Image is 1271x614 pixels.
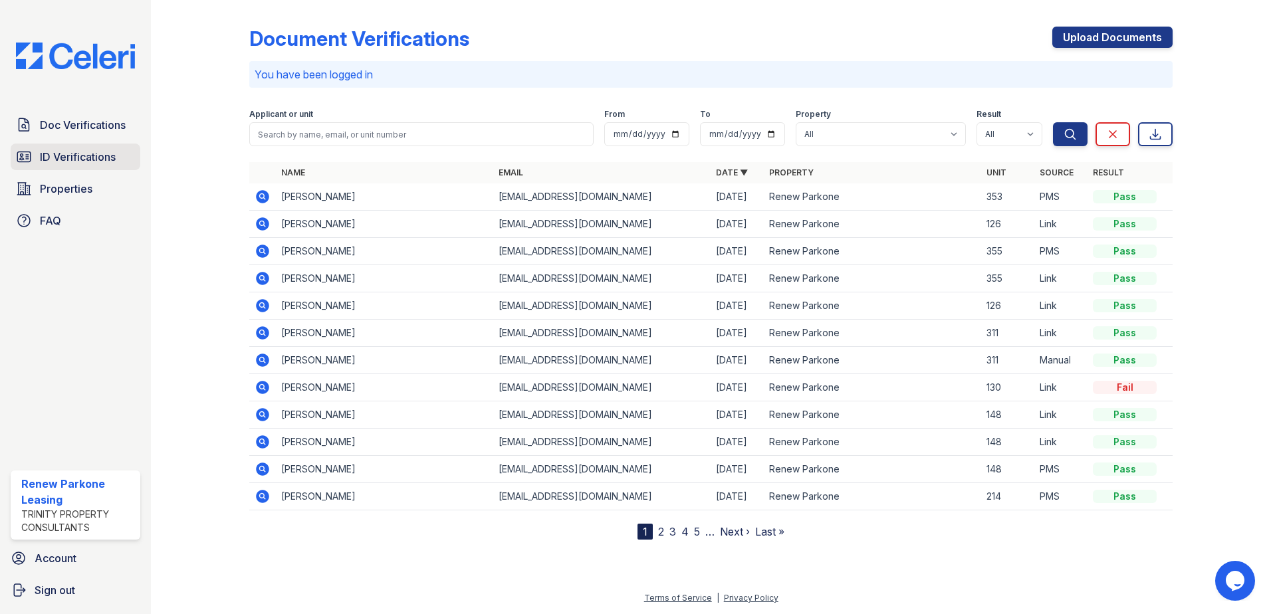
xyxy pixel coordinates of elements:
td: Renew Parkone [764,401,981,429]
div: Pass [1093,272,1157,285]
td: [PERSON_NAME] [276,429,493,456]
td: [EMAIL_ADDRESS][DOMAIN_NAME] [493,238,711,265]
a: Properties [11,175,140,202]
td: 214 [981,483,1034,510]
span: … [705,524,715,540]
a: Privacy Policy [724,593,778,603]
td: [EMAIL_ADDRESS][DOMAIN_NAME] [493,183,711,211]
div: Pass [1093,299,1157,312]
td: 148 [981,429,1034,456]
p: You have been logged in [255,66,1167,82]
td: [DATE] [711,320,764,347]
td: 148 [981,401,1034,429]
td: 130 [981,374,1034,401]
div: Pass [1093,190,1157,203]
td: [DATE] [711,347,764,374]
td: Renew Parkone [764,374,981,401]
td: PMS [1034,183,1088,211]
div: Renew Parkone Leasing [21,476,135,508]
td: [PERSON_NAME] [276,456,493,483]
td: [PERSON_NAME] [276,374,493,401]
td: [DATE] [711,374,764,401]
a: Upload Documents [1052,27,1173,48]
input: Search by name, email, or unit number [249,122,594,146]
td: [PERSON_NAME] [276,347,493,374]
td: Renew Parkone [764,320,981,347]
td: [DATE] [711,483,764,510]
a: Email [499,167,523,177]
td: Renew Parkone [764,238,981,265]
a: Date ▼ [716,167,748,177]
button: Sign out [5,577,146,603]
td: [DATE] [711,238,764,265]
a: 3 [669,525,676,538]
td: Renew Parkone [764,483,981,510]
td: [EMAIL_ADDRESS][DOMAIN_NAME] [493,374,711,401]
label: Applicant or unit [249,109,313,120]
td: 126 [981,292,1034,320]
td: [PERSON_NAME] [276,483,493,510]
td: [DATE] [711,401,764,429]
div: Pass [1093,326,1157,340]
td: [EMAIL_ADDRESS][DOMAIN_NAME] [493,456,711,483]
td: 355 [981,238,1034,265]
td: 148 [981,456,1034,483]
td: [DATE] [711,265,764,292]
div: Trinity Property Consultants [21,508,135,534]
td: [DATE] [711,183,764,211]
td: PMS [1034,238,1088,265]
td: [PERSON_NAME] [276,183,493,211]
label: To [700,109,711,120]
img: CE_Logo_Blue-a8612792a0a2168367f1c8372b55b34899dd931a85d93a1a3d3e32e68fde9ad4.png [5,43,146,69]
td: Link [1034,429,1088,456]
td: [PERSON_NAME] [276,211,493,238]
td: Renew Parkone [764,183,981,211]
td: Renew Parkone [764,292,981,320]
label: Property [796,109,831,120]
td: Link [1034,374,1088,401]
div: 1 [637,524,653,540]
a: 4 [681,525,689,538]
label: From [604,109,625,120]
div: | [717,593,719,603]
span: FAQ [40,213,61,229]
div: Pass [1093,490,1157,503]
td: [PERSON_NAME] [276,320,493,347]
div: Fail [1093,381,1157,394]
td: [DATE] [711,456,764,483]
a: Last » [755,525,784,538]
span: ID Verifications [40,149,116,165]
div: Pass [1093,354,1157,367]
td: 355 [981,265,1034,292]
a: Account [5,545,146,571]
a: Source [1040,167,1074,177]
td: 311 [981,347,1034,374]
a: Terms of Service [644,593,712,603]
td: [EMAIL_ADDRESS][DOMAIN_NAME] [493,347,711,374]
td: 311 [981,320,1034,347]
td: [EMAIL_ADDRESS][DOMAIN_NAME] [493,265,711,292]
td: [DATE] [711,292,764,320]
span: Sign out [35,582,75,598]
td: [EMAIL_ADDRESS][DOMAIN_NAME] [493,483,711,510]
td: [PERSON_NAME] [276,238,493,265]
td: Manual [1034,347,1088,374]
a: 2 [658,525,664,538]
td: Link [1034,320,1088,347]
span: Account [35,550,76,566]
span: Doc Verifications [40,117,126,133]
a: Name [281,167,305,177]
td: [DATE] [711,429,764,456]
td: [EMAIL_ADDRESS][DOMAIN_NAME] [493,292,711,320]
td: Link [1034,401,1088,429]
td: Renew Parkone [764,429,981,456]
td: Link [1034,211,1088,238]
a: FAQ [11,207,140,234]
label: Result [977,109,1001,120]
a: 5 [694,525,700,538]
td: [PERSON_NAME] [276,265,493,292]
a: Doc Verifications [11,112,140,138]
td: [PERSON_NAME] [276,292,493,320]
div: Pass [1093,408,1157,421]
span: Properties [40,181,92,197]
